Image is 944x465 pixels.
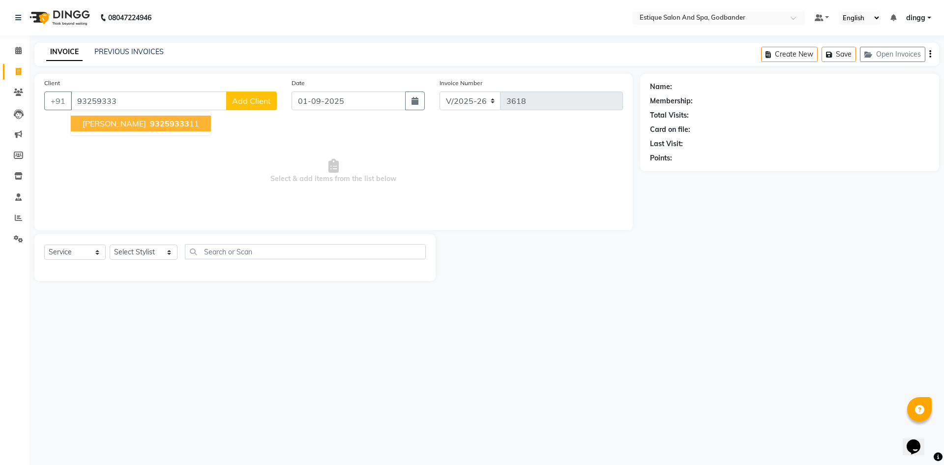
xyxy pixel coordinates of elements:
[650,96,693,106] div: Membership:
[83,119,146,128] span: [PERSON_NAME]
[46,43,83,61] a: INVOICE
[822,47,856,62] button: Save
[108,4,151,31] b: 08047224946
[440,79,482,88] label: Invoice Number
[650,124,690,135] div: Card on file:
[44,79,60,88] label: Client
[226,92,277,110] button: Add Client
[232,96,271,106] span: Add Client
[148,119,199,128] ngb-highlight: 11
[44,122,623,220] span: Select & add items from the list below
[903,426,934,455] iframe: chat widget
[860,47,925,62] button: Open Invoices
[650,139,683,149] div: Last Visit:
[906,13,925,23] span: dingg
[25,4,92,31] img: logo
[44,92,72,110] button: +91
[94,47,164,56] a: PREVIOUS INVOICES
[150,119,189,128] span: 93259333
[650,82,672,92] div: Name:
[650,110,689,121] div: Total Visits:
[292,79,305,88] label: Date
[71,92,227,110] input: Search by Name/Mobile/Email/Code
[185,244,426,259] input: Search or Scan
[761,47,818,62] button: Create New
[650,153,672,163] div: Points:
